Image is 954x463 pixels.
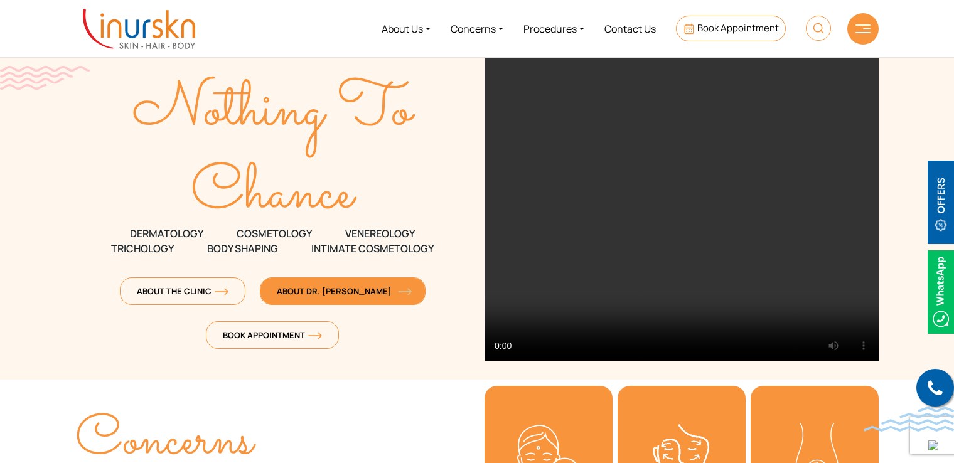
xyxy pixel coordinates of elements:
[308,332,322,339] img: orange-arrow
[594,5,666,52] a: Contact Us
[697,21,779,35] span: Book Appointment
[137,285,228,297] span: About The Clinic
[928,161,954,244] img: offerBt
[928,250,954,334] img: Whatsappicon
[120,277,245,305] a: About The Clinicorange-arrow
[928,440,938,450] img: up-blue-arrow.svg
[111,241,174,256] span: TRICHOLOGY
[207,241,278,256] span: Body Shaping
[215,288,228,295] img: orange-arrow
[864,407,954,432] img: bluewave
[441,5,513,52] a: Concerns
[372,5,441,52] a: About Us
[676,16,786,41] a: Book Appointment
[260,277,426,305] a: About Dr. [PERSON_NAME]orange-arrow
[806,16,831,41] img: HeaderSearch
[277,285,409,297] span: About Dr. [PERSON_NAME]
[513,5,594,52] a: Procedures
[130,226,203,241] span: DERMATOLOGY
[237,226,312,241] span: COSMETOLOGY
[855,24,871,33] img: hamLine.svg
[83,9,195,49] img: inurskn-logo
[311,241,434,256] span: Intimate Cosmetology
[191,148,358,241] text: Chance
[223,329,322,341] span: Book Appointment
[398,288,412,295] img: orange-arrow
[928,284,954,298] a: Whatsappicon
[206,321,339,349] a: Book Appointmentorange-arrow
[133,65,416,157] text: Nothing To
[345,226,415,241] span: VENEREOLOGY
